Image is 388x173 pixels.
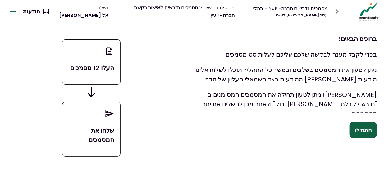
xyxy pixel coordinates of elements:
[320,12,328,18] span: עבור
[18,3,54,20] button: הודעות
[339,34,377,43] strong: ברוכים הבאים!
[358,2,381,21] img: Logo
[194,65,377,84] p: ניתן לטעון את המסמכים בשלבים ובמשך כל התהליך תוכלו לשלוח אלינו הודעות [PERSON_NAME] ההודעות בצד ה...
[59,12,101,19] span: [PERSON_NAME]
[194,90,377,118] p: [PERSON_NAME]! ניתן לטעון תחילה את המסמכים המסומנים ב "נדרש לקבלת [PERSON_NAME] ירוק" ולאחר מכן ל...
[69,63,114,73] p: העלו 12 מסמכים
[69,126,114,144] p: שלחו את המסמכים
[249,12,328,18] div: [PERSON_NAME] בע~מ
[134,4,235,19] span: מסמכים נדרשים לאישור בקשת חברה- יועץ
[249,5,328,12] div: מסמכים נדרשים חברה- יועץ - תהליך חברה
[123,4,235,19] div: פריטים דרושים ל
[194,50,377,59] p: בכדי לקבל מענה לבקשה שלכם עליכם לעלות סט מסמכים.
[54,4,109,19] div: נשלח אל
[350,122,377,138] button: התחילו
